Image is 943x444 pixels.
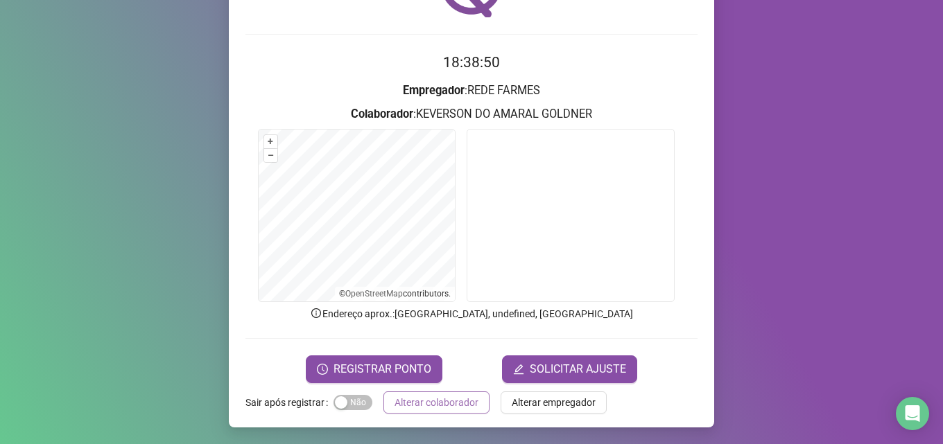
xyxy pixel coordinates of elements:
[306,355,442,383] button: REGISTRAR PONTO
[245,82,698,100] h3: : REDE FARMES
[345,289,403,299] a: OpenStreetMap
[395,395,478,410] span: Alterar colaborador
[245,306,698,321] p: Endereço aprox. : [GEOGRAPHIC_DATA], undefined, [GEOGRAPHIC_DATA]
[530,361,626,378] span: SOLICITAR AJUSTE
[317,364,328,375] span: clock-circle
[896,397,929,430] div: Open Intercom Messenger
[501,391,607,414] button: Alterar empregador
[310,307,322,319] span: info-circle
[403,84,465,97] strong: Empregador
[443,54,500,71] time: 18:38:50
[513,364,524,375] span: edit
[264,149,277,162] button: –
[334,361,431,378] span: REGISTRAR PONTO
[245,391,334,414] label: Sair após registrar
[245,105,698,123] h3: : KEVERSON DO AMARAL GOLDNER
[512,395,596,410] span: Alterar empregador
[351,107,413,121] strong: Colaborador
[383,391,490,414] button: Alterar colaborador
[264,135,277,148] button: +
[502,355,637,383] button: editSOLICITAR AJUSTE
[339,289,451,299] li: © contributors.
